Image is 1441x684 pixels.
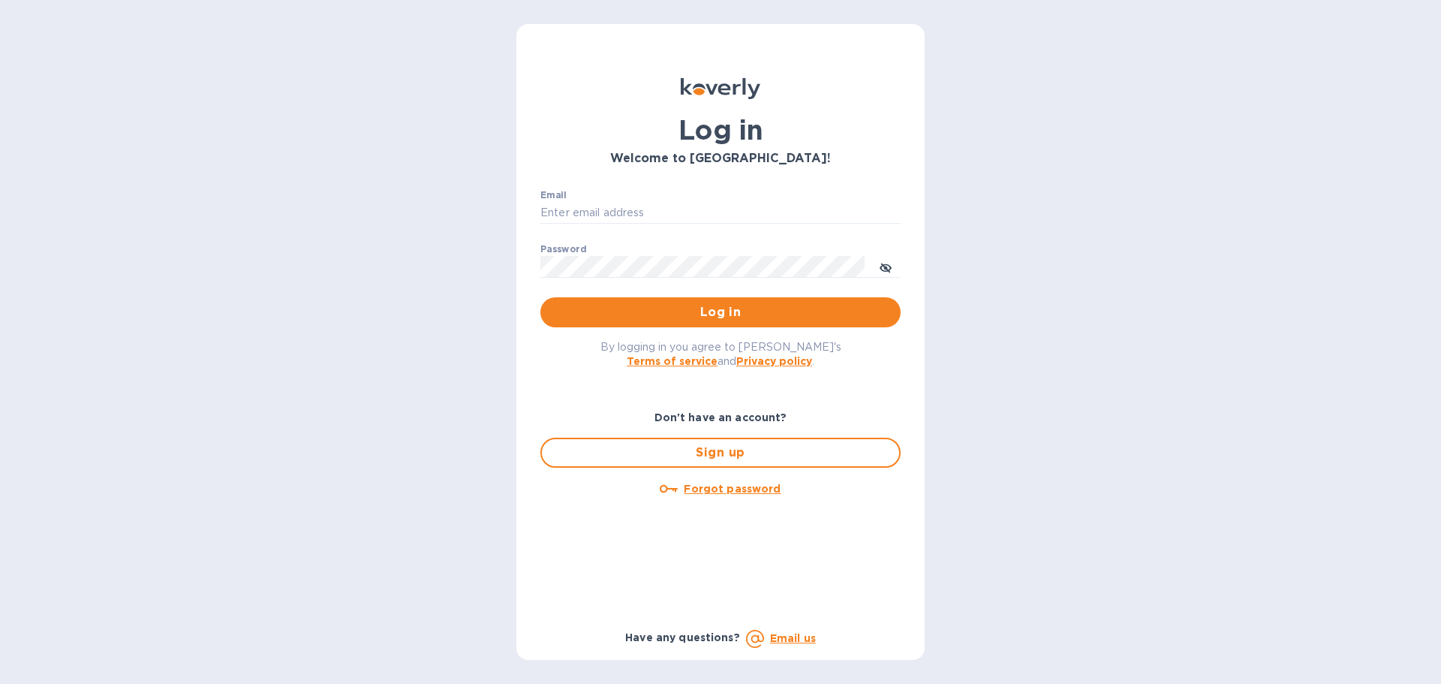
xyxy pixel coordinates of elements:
[600,341,841,367] span: By logging in you agree to [PERSON_NAME]'s and .
[540,152,901,166] h3: Welcome to [GEOGRAPHIC_DATA]!
[540,297,901,327] button: Log in
[627,355,717,367] a: Terms of service
[684,483,781,495] u: Forgot password
[552,303,889,321] span: Log in
[540,191,567,200] label: Email
[540,245,586,254] label: Password
[654,411,787,423] b: Don't have an account?
[770,632,816,644] a: Email us
[540,114,901,146] h1: Log in
[736,355,812,367] a: Privacy policy
[625,631,740,643] b: Have any questions?
[871,252,901,282] button: toggle password visibility
[540,202,901,224] input: Enter email address
[554,444,887,462] span: Sign up
[681,78,760,99] img: Koverly
[540,438,901,468] button: Sign up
